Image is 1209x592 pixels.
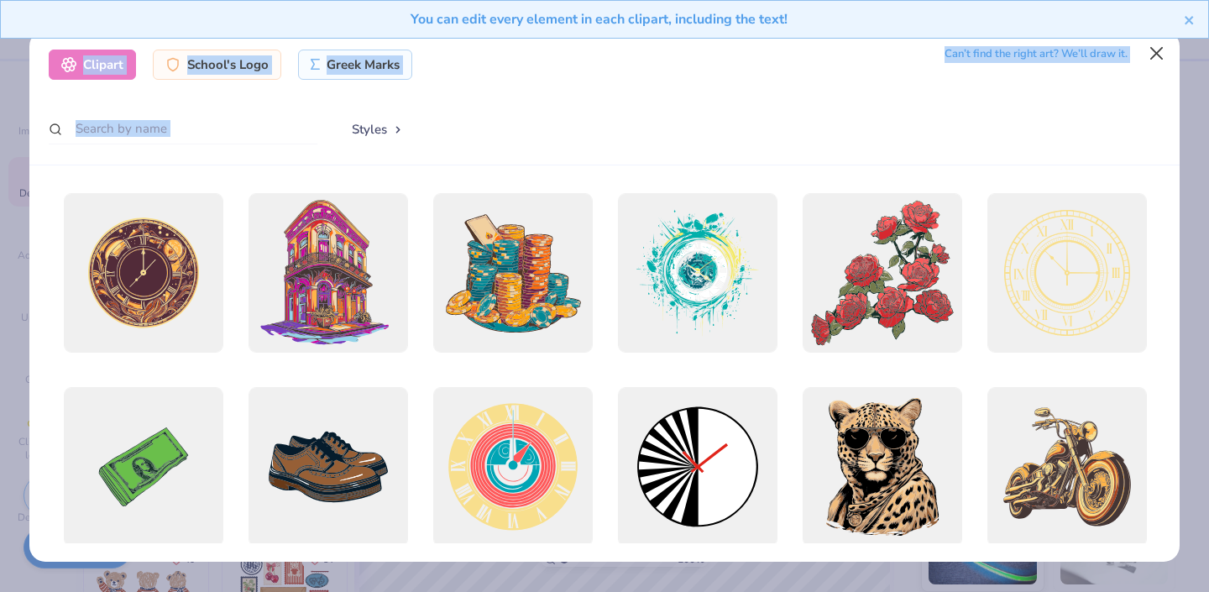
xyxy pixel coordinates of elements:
input: Search by name [49,113,317,144]
div: Can’t find the right art? We’ll draw it. [945,39,1128,69]
div: School's Logo [153,50,281,80]
button: Close [1141,38,1173,70]
button: close [1184,9,1196,29]
div: Clipart [49,50,136,80]
div: You can edit every element in each clipart, including the text! [13,9,1184,29]
div: Greek Marks [298,50,413,80]
button: Styles [334,113,421,145]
